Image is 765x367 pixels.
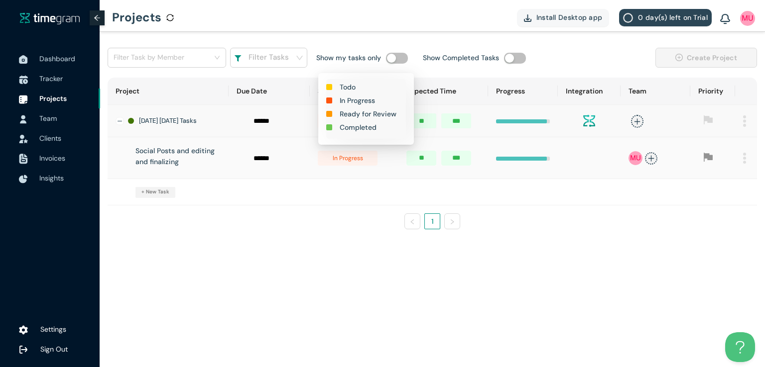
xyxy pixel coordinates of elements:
h1: Todo [340,82,356,92]
img: TimeTrackerIcon [19,75,28,84]
div: [DATE] [DATE] Tasks [128,116,221,126]
span: left [409,219,415,225]
span: Clients [39,134,61,143]
img: MenuIcon.83052f96084528689178504445afa2f4.svg [743,153,746,164]
h1: Projects [112,2,161,32]
span: plus [645,152,657,165]
span: plus [631,115,643,127]
a: 1 [425,214,440,229]
th: Team [621,78,690,105]
li: Previous Page [404,213,420,229]
th: Status [310,78,398,105]
button: 0 day(s) left on Trial [619,9,712,26]
span: Dashboard [39,54,75,63]
img: logOut.ca60ddd252d7bab9102ea2608abe0238.svg [19,345,28,354]
img: ProjectIcon [19,95,28,104]
img: MenuIcon.83052f96084528689178504445afa2f4.svg [743,115,746,127]
h1: Show my tasks only [316,52,381,63]
span: Settings [40,325,66,334]
th: Integration [558,78,621,105]
img: DownloadApp [524,14,531,22]
span: 0 day(s) left on Trial [638,12,708,23]
th: Due Date [229,78,310,105]
span: Insights [39,174,64,183]
img: InsightsIcon [19,175,28,183]
button: + New Task [135,187,175,197]
span: flag [703,115,713,125]
div: Social Posts and editing and finalizing [135,145,221,171]
button: plus-circleCreate Project [655,48,757,68]
button: right [444,213,460,229]
img: BellIcon [720,14,730,25]
button: Collapse row [116,117,124,125]
h1: Show Completed Tasks [423,52,499,63]
span: Install Desktop app [536,12,603,23]
h1: [DATE] [DATE] Tasks [139,116,197,126]
span: flag [703,152,713,162]
span: in progress [318,151,378,166]
span: down [296,54,303,62]
img: 84LYLgAAAAZJREFUAwCOWPMs1AIL8wAAAABJRU5ErkJggg== [629,151,642,165]
img: integration [583,115,595,127]
img: filterIcon [234,55,242,62]
button: Install Desktop app [517,9,610,26]
button: left [404,213,420,229]
th: Priority [690,78,735,105]
img: settings.78e04af822cf15d41b38c81147b09f22.svg [19,325,28,335]
img: InvoiceIcon [19,154,28,164]
span: Invoices [39,154,65,163]
span: Projects [39,94,67,103]
li: Next Page [444,213,460,229]
span: right [449,219,455,225]
iframe: Toggle Customer Support [725,332,755,362]
h1: Ready for Review [340,108,396,119]
h1: Completed [340,122,377,133]
li: 1 [424,213,440,229]
span: + New Task [141,188,169,196]
span: Sign Out [40,345,68,354]
img: timegram [20,12,80,24]
span: sync [166,14,174,21]
img: DashboardIcon [19,55,28,64]
h1: In Progress [340,95,375,106]
span: Team [39,114,57,123]
th: Expected Time [398,78,488,105]
img: InvoiceIcon [19,135,28,143]
th: Progress [488,78,558,105]
h1: Filter Tasks [249,52,289,64]
span: arrow-left [94,14,101,21]
h1: Social Posts and editing and finalizing [135,145,221,167]
img: UserIcon [19,115,28,124]
span: Tracker [39,74,63,83]
img: UserIcon [740,11,755,26]
th: Project [108,78,229,105]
